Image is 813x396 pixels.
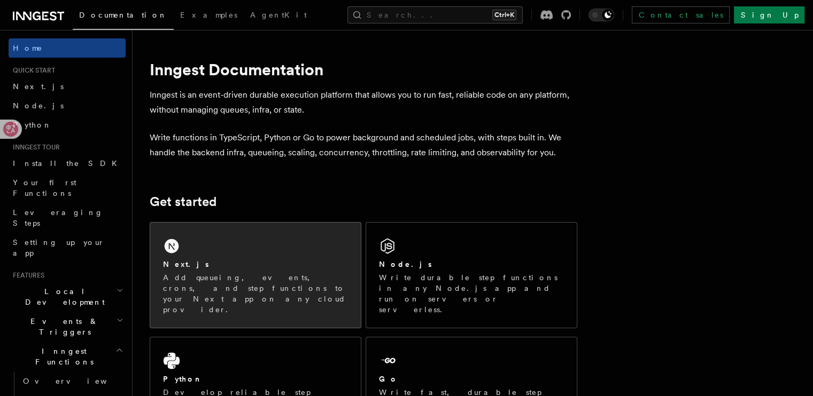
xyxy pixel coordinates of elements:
[379,259,432,270] h2: Node.js
[180,11,237,19] span: Examples
[13,82,64,91] span: Next.js
[9,173,126,203] a: Your first Functions
[9,282,126,312] button: Local Development
[734,6,804,23] a: Sign Up
[366,222,577,328] a: Node.jsWrite durable step functions in any Node.js app and run on servers or serverless.
[73,3,174,30] a: Documentation
[174,3,244,29] a: Examples
[150,88,577,117] p: Inngest is an event-driven durable execution platform that allows you to run fast, reliable code ...
[9,342,126,371] button: Inngest Functions
[13,43,43,53] span: Home
[589,9,614,21] button: Toggle dark mode
[13,178,76,197] span: Your first Functions
[9,77,126,96] a: Next.js
[379,272,564,315] p: Write durable step functions in any Node.js app and run on servers or serverless.
[13,101,64,110] span: Node.js
[19,371,126,391] a: Overview
[150,130,577,160] p: Write functions in TypeScript, Python or Go to power background and scheduled jobs, with steps bu...
[9,233,126,263] a: Setting up your app
[23,377,133,385] span: Overview
[9,286,117,307] span: Local Development
[9,346,115,367] span: Inngest Functions
[150,194,216,209] a: Get started
[492,10,516,20] kbd: Ctrl+K
[150,60,577,79] h1: Inngest Documentation
[9,271,44,280] span: Features
[632,6,730,23] a: Contact sales
[9,316,117,337] span: Events & Triggers
[379,374,398,384] h2: Go
[9,66,55,75] span: Quick start
[13,238,105,257] span: Setting up your app
[163,259,209,270] h2: Next.js
[9,143,60,152] span: Inngest tour
[9,154,126,173] a: Install the SDK
[150,222,361,328] a: Next.jsAdd queueing, events, crons, and step functions to your Next app on any cloud provider.
[9,96,126,115] a: Node.js
[13,159,123,168] span: Install the SDK
[250,11,307,19] span: AgentKit
[79,11,167,19] span: Documentation
[163,272,348,315] p: Add queueing, events, crons, and step functions to your Next app on any cloud provider.
[347,6,523,23] button: Search...Ctrl+K
[163,374,203,384] h2: Python
[9,38,126,58] a: Home
[9,312,126,342] button: Events & Triggers
[13,208,103,227] span: Leveraging Steps
[9,115,126,134] a: Python
[244,3,313,29] a: AgentKit
[9,203,126,233] a: Leveraging Steps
